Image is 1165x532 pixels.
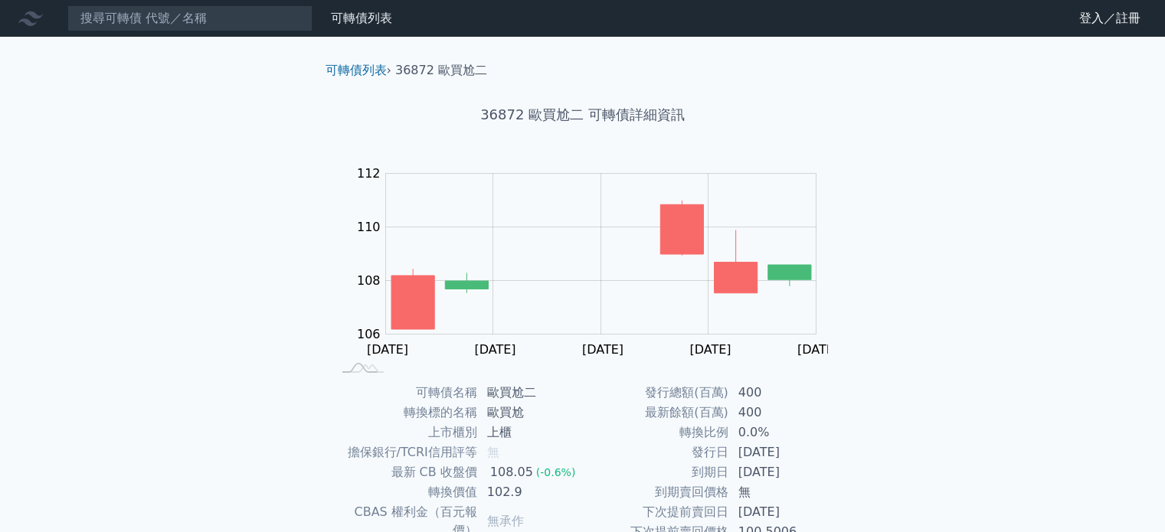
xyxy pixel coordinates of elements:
[357,273,381,288] tspan: 108
[332,462,478,482] td: 最新 CB 收盤價
[326,61,391,80] li: ›
[729,383,834,403] td: 400
[326,63,387,77] a: 可轉債列表
[583,403,729,423] td: 最新餘額(百萬)
[487,445,499,459] span: 無
[487,514,524,528] span: 無承作
[729,403,834,423] td: 400
[332,383,478,403] td: 可轉債名稱
[729,442,834,462] td: [DATE]
[1067,6,1153,31] a: 登入／註冊
[729,482,834,502] td: 無
[357,166,381,181] tspan: 112
[391,201,811,329] g: Series
[797,342,839,357] tspan: [DATE]
[582,342,623,357] tspan: [DATE]
[729,423,834,442] td: 0.0%
[367,342,408,357] tspan: [DATE]
[478,482,583,502] td: 102.9
[332,482,478,502] td: 轉換價值
[583,442,729,462] td: 發行日
[332,403,478,423] td: 轉換標的名稱
[395,61,487,80] li: 36872 歐買尬二
[583,482,729,502] td: 到期賣回價格
[349,166,839,357] g: Chart
[689,342,731,357] tspan: [DATE]
[583,502,729,522] td: 下次提前賣回日
[487,463,536,481] div: 108.05
[583,423,729,442] td: 轉換比例
[332,442,478,462] td: 擔保銀行/TCRI信用評等
[331,11,392,25] a: 可轉債列表
[478,423,583,442] td: 上櫃
[332,423,478,442] td: 上市櫃別
[729,462,834,482] td: [DATE]
[478,403,583,423] td: 歐買尬
[357,327,381,341] tspan: 106
[583,462,729,482] td: 到期日
[536,466,576,478] span: (-0.6%)
[313,104,852,126] h1: 36872 歐買尬二 可轉債詳細資訊
[357,220,381,234] tspan: 110
[583,383,729,403] td: 發行總額(百萬)
[474,342,515,357] tspan: [DATE]
[478,383,583,403] td: 歐買尬二
[729,502,834,522] td: [DATE]
[67,5,313,31] input: 搜尋可轉債 代號／名稱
